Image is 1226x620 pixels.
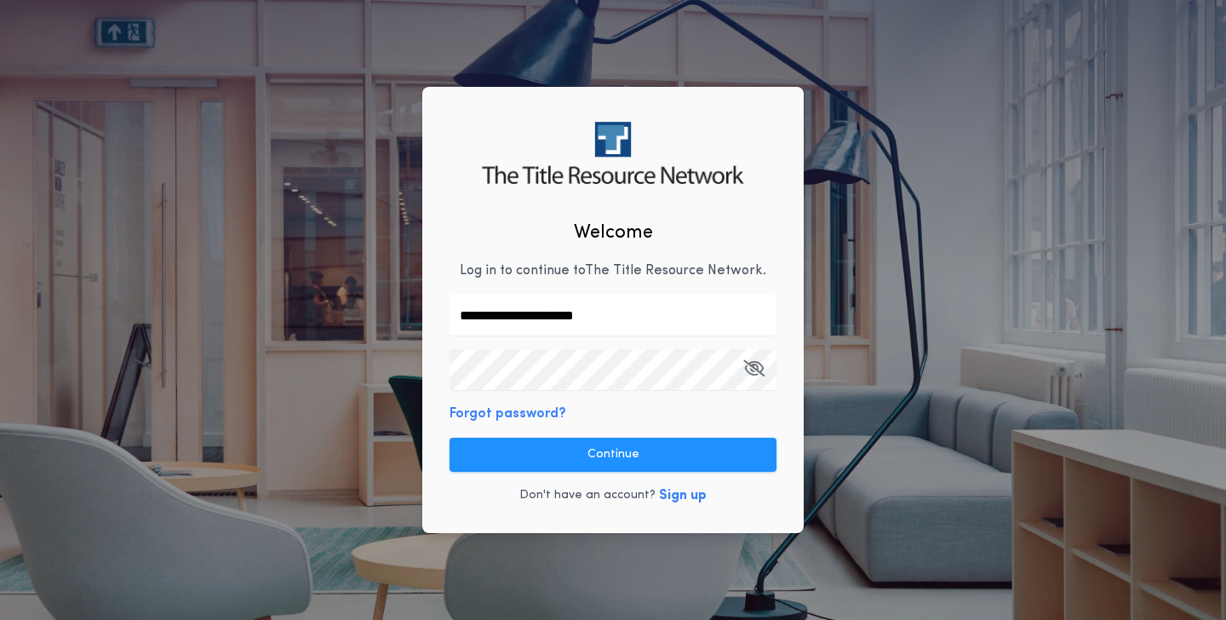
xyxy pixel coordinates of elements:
img: logo [482,122,743,184]
button: Continue [450,438,776,472]
h2: Welcome [574,219,653,247]
button: Forgot password? [450,404,566,424]
p: Don't have an account? [519,487,656,504]
p: Log in to continue to The Title Resource Network . [460,261,766,281]
button: Sign up [659,485,707,506]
